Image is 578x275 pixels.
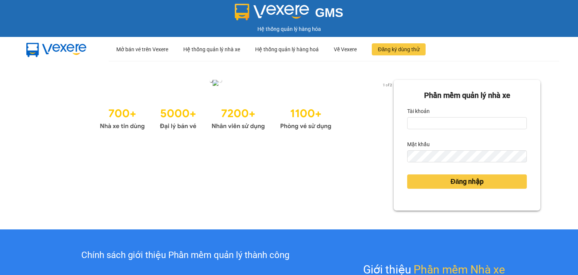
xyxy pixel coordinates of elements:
[315,6,343,20] span: GMS
[407,90,527,101] div: Phần mềm quản lý nhà xe
[235,11,344,17] a: GMS
[183,37,240,61] div: Hệ thống quản lý nhà xe
[334,37,357,61] div: Về Vexere
[407,174,527,189] button: Đăng nhập
[372,43,426,55] button: Đăng ký dùng thử
[210,79,213,82] li: slide item 1
[19,37,94,62] img: mbUUG5Q.png
[407,138,430,150] label: Mật khẩu
[219,79,222,82] li: slide item 2
[41,248,331,263] div: Chính sách giới thiệu Phần mềm quản lý thành công
[378,45,420,53] span: Đăng ký dùng thử
[450,176,484,187] span: Đăng nhập
[380,80,394,90] p: 1 of 2
[407,117,527,129] input: Tài khoản
[407,150,527,162] input: Mật khẩu
[38,80,48,88] button: previous slide / item
[407,105,430,117] label: Tài khoản
[383,80,394,88] button: next slide / item
[255,37,319,61] div: Hệ thống quản lý hàng hoá
[235,4,309,20] img: logo 2
[2,25,576,33] div: Hệ thống quản lý hàng hóa
[100,103,332,132] img: Statistics.png
[116,37,168,61] div: Mở bán vé trên Vexere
